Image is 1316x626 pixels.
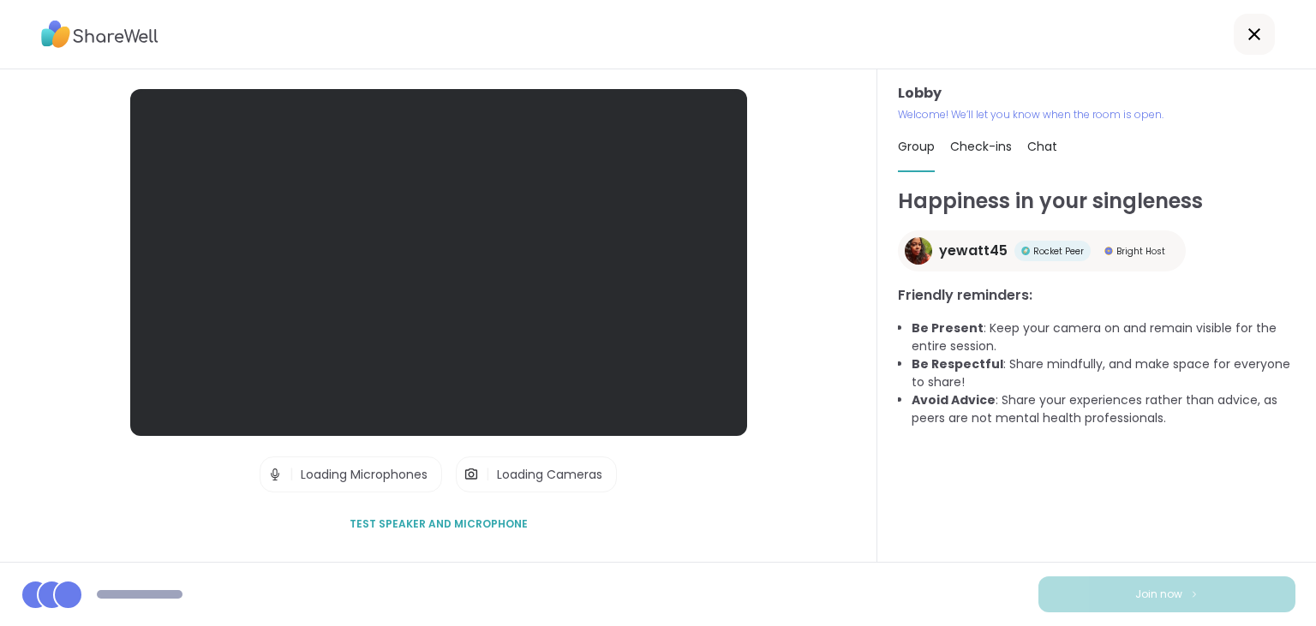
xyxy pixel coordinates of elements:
[905,237,932,265] img: yewatt45
[464,457,479,492] img: Camera
[939,241,1008,261] span: yewatt45
[41,15,159,54] img: ShareWell Logo
[912,391,996,408] b: Avoid Advice
[912,355,1003,373] b: Be Respectful
[290,457,294,492] span: |
[912,319,1295,355] li: : Keep your camera on and remain visible for the entire session.
[898,83,1295,104] h3: Lobby
[912,319,984,337] b: Be Present
[343,506,535,542] button: Test speaker and microphone
[1116,245,1165,258] span: Bright Host
[912,355,1295,391] li: : Share mindfully, and make space for everyone to share!
[898,230,1186,271] a: yewatt45yewatt45Rocket PeerRocket PeerBright HostBright Host
[1038,576,1295,612] button: Join now
[1033,245,1084,258] span: Rocket Peer
[1027,138,1057,155] span: Chat
[301,466,428,483] span: Loading Microphones
[1189,589,1199,599] img: ShareWell Logomark
[1104,247,1113,255] img: Bright Host
[1135,587,1182,602] span: Join now
[486,457,490,492] span: |
[898,186,1295,217] h1: Happiness in your singleness
[898,138,935,155] span: Group
[1021,247,1030,255] img: Rocket Peer
[898,107,1295,122] p: Welcome! We’ll let you know when the room is open.
[497,466,602,483] span: Loading Cameras
[950,138,1012,155] span: Check-ins
[267,457,283,492] img: Microphone
[898,285,1295,306] h3: Friendly reminders:
[912,391,1295,427] li: : Share your experiences rather than advice, as peers are not mental health professionals.
[350,516,528,532] span: Test speaker and microphone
